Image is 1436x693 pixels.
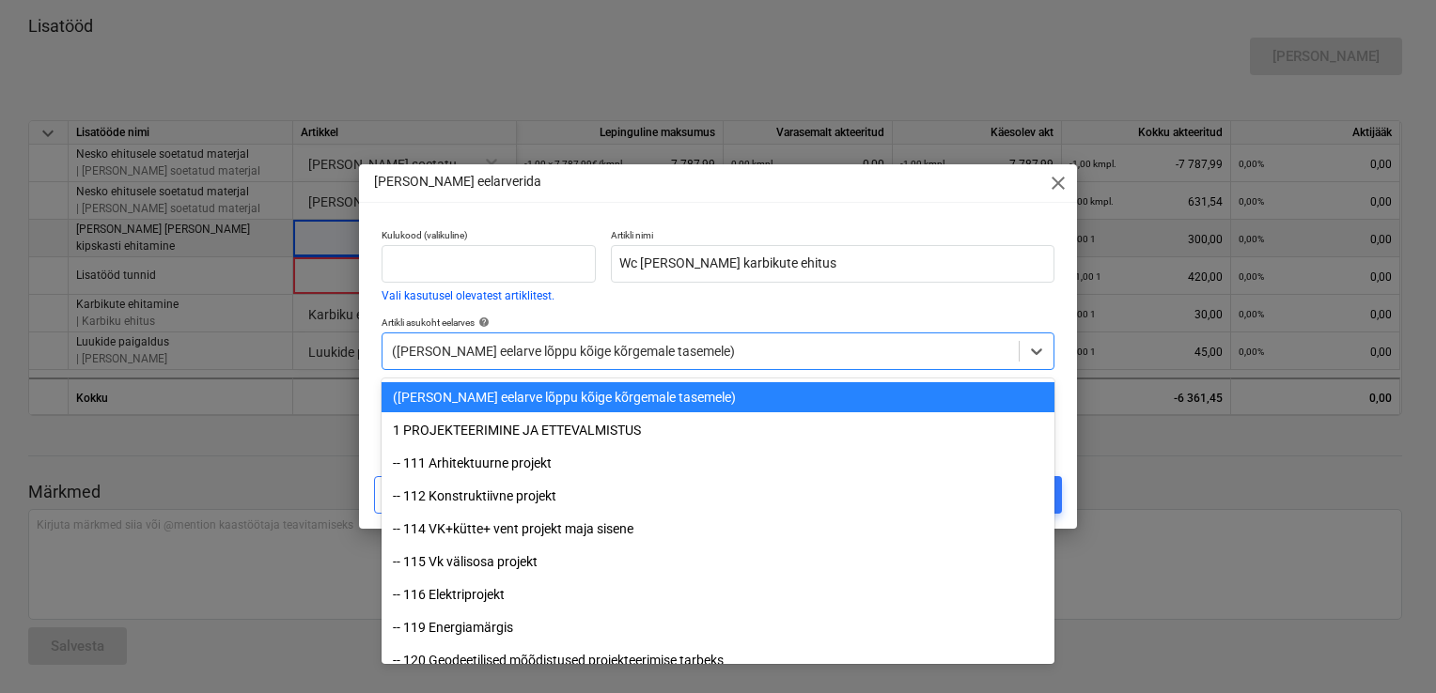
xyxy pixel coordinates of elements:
div: -- 119 Energiamärgis [382,612,1054,642]
div: Artikli asukoht eelarves [382,316,1054,329]
p: Artikli nimi [611,229,1054,245]
div: -- 120 Geodeetilised mõõdistused projekteerimise tarbeks [382,645,1054,675]
button: Vali kasutusel olevatest artiklitest. [382,290,554,301]
p: Kulukood (valikuline) [382,229,596,245]
p: [PERSON_NAME] eelarverida [374,172,541,192]
span: close [1047,172,1069,194]
div: -- 116 Elektriprojekt [382,579,1054,609]
div: 1 PROJEKTEERIMINE JA ETTEVALMISTUS [382,415,1054,445]
div: -- 112 Konstruktiivne projekt [382,481,1054,511]
span: help [475,316,490,328]
div: -- 114 VK+kütte+ vent projekt maja sisene [382,514,1054,544]
div: -- 115 Vk välisosa projekt [382,547,1054,577]
div: (Lisa eelarve lõppu kõige kõrgemale tasemele) [382,382,1054,412]
button: Loobu [374,476,460,514]
div: ([PERSON_NAME] eelarve lõppu kõige kõrgemale tasemele) [382,382,1054,412]
div: -- 111 Arhitektuurne projekt [382,448,1054,478]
